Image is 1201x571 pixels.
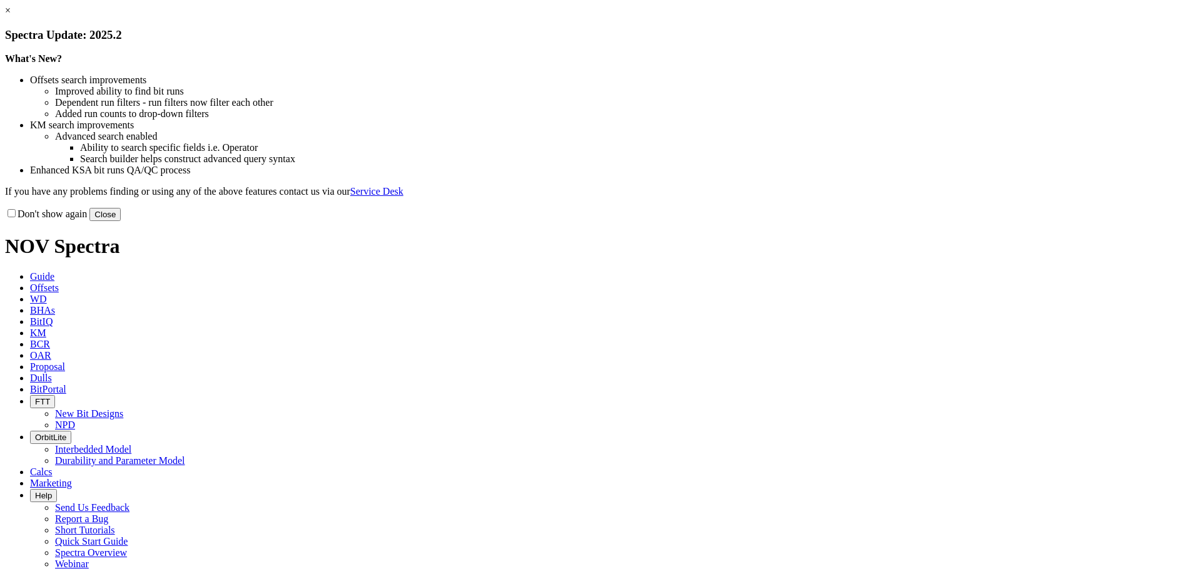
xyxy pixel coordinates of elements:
[80,153,1196,165] li: Search builder helps construct advanced query syntax
[8,209,16,217] input: Don't show again
[55,536,128,547] a: Quick Start Guide
[30,282,59,293] span: Offsets
[55,513,108,524] a: Report a Bug
[30,361,65,372] span: Proposal
[5,186,1196,197] p: If you have any problems finding or using any of the above features contact us via our
[5,5,11,16] a: ×
[35,491,52,500] span: Help
[55,502,129,513] a: Send Us Feedback
[30,165,1196,176] li: Enhanced KSA bit runs QA/QC process
[89,208,121,221] button: Close
[55,108,1196,120] li: Added run counts to drop-down filters
[55,86,1196,97] li: Improved ability to find bit runs
[30,373,52,383] span: Dulls
[30,478,72,488] span: Marketing
[30,120,1196,131] li: KM search improvements
[55,558,89,569] a: Webinar
[30,271,54,282] span: Guide
[55,97,1196,108] li: Dependent run filters - run filters now filter each other
[5,28,1196,42] h3: Spectra Update: 2025.2
[35,397,50,406] span: FTT
[55,408,123,419] a: New Bit Designs
[30,350,51,361] span: OAR
[55,525,115,535] a: Short Tutorials
[55,547,127,558] a: Spectra Overview
[55,419,75,430] a: NPD
[30,327,46,338] span: KM
[5,53,62,64] strong: What's New?
[30,305,55,316] span: BHAs
[55,455,185,466] a: Durability and Parameter Model
[30,75,1196,86] li: Offsets search improvements
[30,466,53,477] span: Calcs
[55,444,131,455] a: Interbedded Model
[30,294,47,304] span: WD
[35,433,66,442] span: OrbitLite
[30,384,66,394] span: BitPortal
[5,208,87,219] label: Don't show again
[30,339,50,349] span: BCR
[80,142,1196,153] li: Ability to search specific fields i.e. Operator
[55,131,1196,142] li: Advanced search enabled
[5,235,1196,258] h1: NOV Spectra
[30,316,53,327] span: BitIQ
[350,186,403,197] a: Service Desk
